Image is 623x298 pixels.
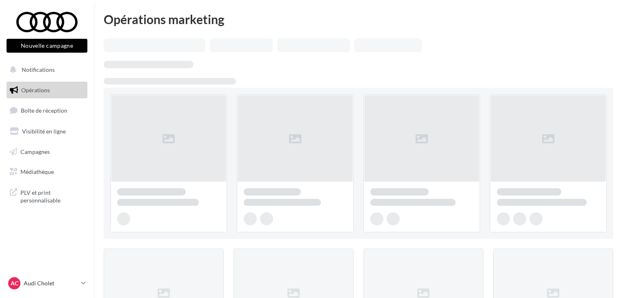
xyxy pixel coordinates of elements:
[22,66,55,73] span: Notifications
[5,143,89,160] a: Campagnes
[7,39,87,53] button: Nouvelle campagne
[20,168,54,175] span: Médiathèque
[5,102,89,119] a: Boîte de réception
[11,279,18,287] span: AC
[20,148,50,155] span: Campagnes
[5,123,89,140] a: Visibilité en ligne
[24,279,78,287] p: Audi Cholet
[22,128,66,135] span: Visibilité en ligne
[104,13,613,25] div: Opérations marketing
[21,87,50,93] span: Opérations
[5,184,89,208] a: PLV et print personnalisable
[20,187,84,205] span: PLV et print personnalisable
[5,82,89,99] a: Opérations
[7,276,87,291] a: AC Audi Cholet
[5,163,89,180] a: Médiathèque
[5,61,86,78] button: Notifications
[21,107,67,114] span: Boîte de réception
